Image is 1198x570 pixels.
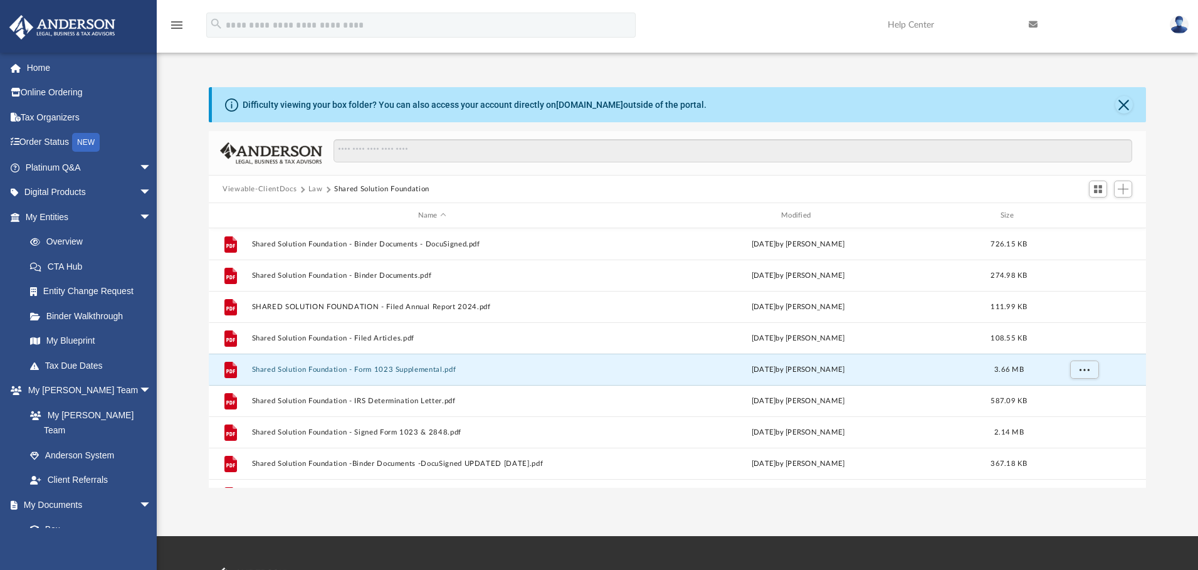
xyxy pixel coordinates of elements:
a: My Entitiesarrow_drop_down [9,204,171,230]
a: Platinum Q&Aarrow_drop_down [9,155,171,180]
div: [DATE] by [PERSON_NAME] [618,239,979,250]
button: Close [1115,96,1133,113]
a: Tax Organizers [9,105,171,130]
a: My Blueprint [18,329,164,354]
span: 367.18 KB [990,460,1027,467]
div: Difficulty viewing your box folder? You can also access your account directly on outside of the p... [243,98,707,112]
button: Switch to Grid View [1089,181,1108,198]
a: [DOMAIN_NAME] [556,100,623,110]
div: [DATE] by [PERSON_NAME] [618,364,979,376]
span: arrow_drop_down [139,204,164,230]
i: menu [169,18,184,33]
button: Shared Solution Foundation -Binder Documents -DocuSigned UPDATED [DATE].pdf [252,460,612,468]
a: Home [9,55,171,80]
button: SHARED SOLUTION FOUNDATION - Filed Annual Report 2024.pdf [252,303,612,311]
button: Shared Solution Foundation - Signed Form 1023 & 2848.pdf [252,428,612,436]
span: 274.98 KB [990,272,1027,279]
div: [DATE] by [PERSON_NAME] [618,302,979,313]
span: arrow_drop_down [139,378,164,404]
a: Online Ordering [9,80,171,105]
div: [DATE] by [PERSON_NAME] [618,427,979,438]
a: My [PERSON_NAME] Teamarrow_drop_down [9,378,164,403]
div: [DATE] by [PERSON_NAME] [618,458,979,470]
button: Shared Solution Foundation - Binder Documents - DocuSigned.pdf [252,240,612,248]
a: Tax Due Dates [18,353,171,378]
div: [DATE] by [PERSON_NAME] [618,396,979,407]
div: grid [209,228,1147,488]
span: 726.15 KB [990,241,1027,248]
i: search [209,17,223,31]
input: Search files and folders [334,139,1132,163]
a: Order StatusNEW [9,130,171,156]
div: id [214,210,246,221]
span: 108.55 KB [990,335,1027,342]
div: Modified [617,210,979,221]
button: Shared Solution Foundation - Filed Articles.pdf [252,334,612,342]
div: NEW [72,133,100,152]
span: 111.99 KB [990,303,1027,310]
span: 2.14 MB [994,429,1024,436]
div: [DATE] by [PERSON_NAME] [618,333,979,344]
span: 587.09 KB [990,398,1027,404]
a: Client Referrals [18,468,164,493]
a: My Documentsarrow_drop_down [9,492,164,517]
span: 3.66 MB [994,366,1024,373]
a: Binder Walkthrough [18,303,171,329]
button: Law [308,184,323,195]
button: Shared Solution Foundation - Binder Documents.pdf [252,272,612,280]
button: Shared Solution Foundation - IRS Determination Letter.pdf [252,397,612,405]
div: [DATE] by [PERSON_NAME] [618,270,979,282]
a: My [PERSON_NAME] Team [18,403,158,443]
div: id [1039,210,1127,221]
button: Shared Solution Foundation [334,184,429,195]
button: Add [1114,181,1133,198]
button: Shared Solution Foundation - Form 1023 Supplemental.pdf [252,366,612,374]
a: Anderson System [18,443,164,468]
img: User Pic [1170,16,1189,34]
span: arrow_drop_down [139,180,164,206]
a: CTA Hub [18,254,171,279]
a: Digital Productsarrow_drop_down [9,180,171,205]
img: Anderson Advisors Platinum Portal [6,15,119,40]
a: Entity Change Request [18,279,171,304]
a: Box [18,517,158,542]
div: Name [251,210,612,221]
div: Size [984,210,1034,221]
a: Overview [18,230,171,255]
span: arrow_drop_down [139,492,164,518]
span: arrow_drop_down [139,155,164,181]
button: More options [1070,361,1099,379]
button: Viewable-ClientDocs [223,184,297,195]
a: menu [169,24,184,33]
